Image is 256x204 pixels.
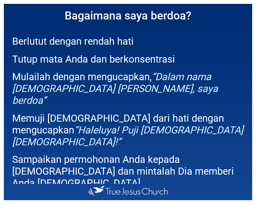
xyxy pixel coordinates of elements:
[12,53,248,65] p: Tutup mata Anda dan berkonsentrasi
[12,154,248,189] p: Sampaikan permohonan Anda kepada [DEMOGRAPHIC_DATA] dan mintalah Dia memberi Anda [DEMOGRAPHIC_DATA]
[12,71,218,106] em: “Dalam nama [DEMOGRAPHIC_DATA] [PERSON_NAME], saya berdoa”
[12,124,243,148] em: “Haleluya! Puji [DEMOGRAPHIC_DATA] [DEMOGRAPHIC_DATA]!”
[12,71,248,106] p: Mulailah dengan mengucapkan,
[12,35,248,47] p: Berlutut dengan rendah hati
[4,4,252,27] h1: Bagaimana saya berdoa?
[12,112,248,148] p: Memuji [DEMOGRAPHIC_DATA] dari hati dengan mengucapkan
